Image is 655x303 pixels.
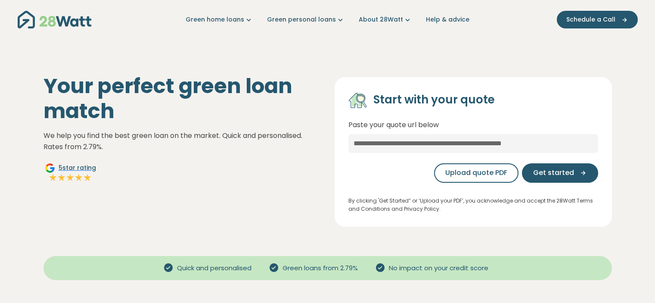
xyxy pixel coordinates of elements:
img: Full star [83,173,92,182]
p: Paste your quote url below [348,119,598,131]
span: Quick and personalised [174,263,255,273]
img: 28Watt [18,11,91,28]
a: Help & advice [426,15,469,24]
h1: Your perfect green loan match [43,74,321,123]
p: By clicking 'Get Started” or ‘Upload your PDF’, you acknowledge and accept the 28Watt Terms and C... [348,197,598,213]
span: No impact on your credit score [385,263,492,273]
span: Get started [533,168,574,178]
span: Schedule a Call [566,15,615,24]
h4: Start with your quote [373,93,495,107]
img: Google [45,163,55,173]
img: Full star [49,173,57,182]
button: Upload quote PDF [434,163,518,183]
button: Get started [522,163,598,183]
nav: Main navigation [18,9,638,31]
button: Schedule a Call [557,11,638,28]
a: Green personal loans [267,15,345,24]
p: We help you find the best green loan on the market. Quick and personalised. Rates from 2.79%. [43,130,321,152]
img: Full star [66,173,75,182]
span: Upload quote PDF [445,168,507,178]
a: About 28Watt [359,15,412,24]
img: Full star [57,173,66,182]
a: Google5star ratingFull starFull starFull starFull starFull star [43,163,97,184]
span: Green loans from 2.79% [279,263,361,273]
span: 5 star rating [59,163,96,172]
a: Green home loans [186,15,253,24]
img: Full star [75,173,83,182]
